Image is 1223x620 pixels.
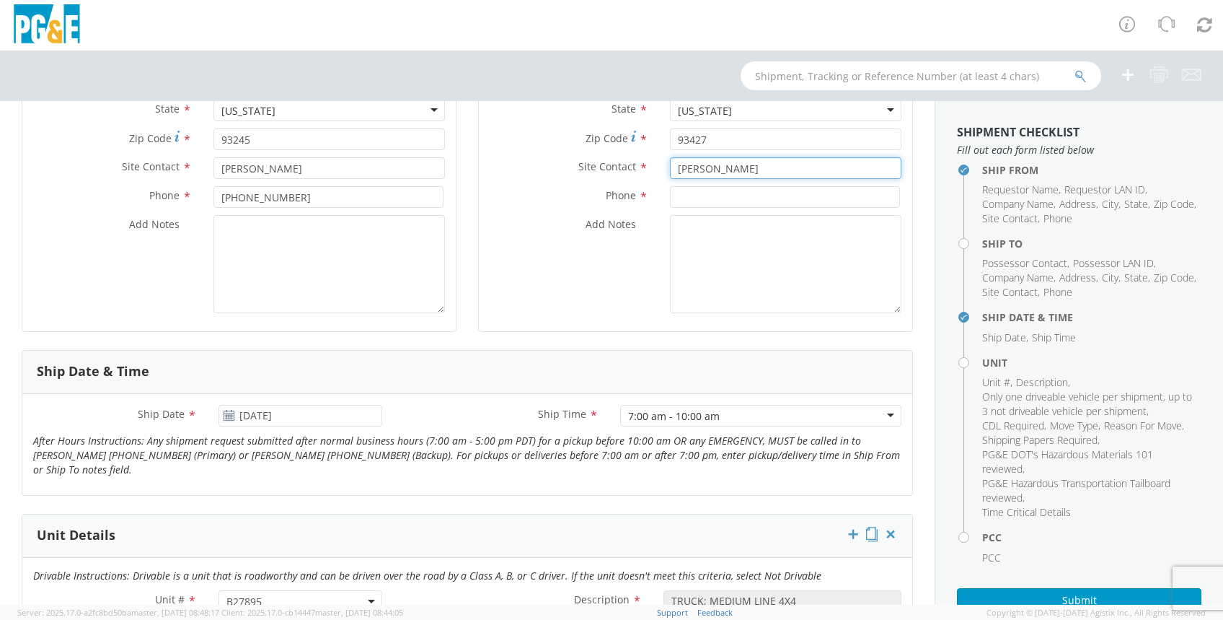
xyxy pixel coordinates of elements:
li: , [982,390,1198,419]
span: Zip Code [1154,197,1194,211]
li: , [1064,183,1147,197]
i: Drivable Instructions: Drivable is a unit that is roadworthy and can be driven over the road by a... [33,569,821,582]
h4: Ship To [982,238,1201,249]
span: master, [DATE] 08:44:05 [315,607,403,618]
li: , [1104,419,1184,433]
span: Add Notes [129,217,180,231]
span: Requestor Name [982,183,1059,196]
span: City [1102,271,1118,284]
span: Ship Date [138,407,185,421]
div: [US_STATE] [221,104,275,118]
span: Site Contact [578,160,636,173]
span: Copyright © [DATE]-[DATE] Agistix Inc., All Rights Reserved [986,607,1206,619]
span: Ship Time [1032,331,1076,344]
span: Only one driveable vehicle per shipment, up to 3 not driveable vehicle per shipment [982,390,1192,418]
a: Feedback [697,607,733,618]
li: , [1050,419,1100,433]
span: State [1124,271,1148,284]
div: 7:00 am - 10:00 am [628,409,720,424]
h4: Ship Date & Time [982,312,1201,323]
span: State [1124,197,1148,211]
span: City [1102,197,1118,211]
li: , [982,211,1040,226]
span: B27895 [218,590,382,612]
li: , [1124,271,1150,285]
span: B27895 [226,595,374,608]
span: PG&E DOT's Hazardous Materials 101 reviewed [982,447,1153,476]
span: Possessor Contact [982,256,1067,270]
span: Description [574,593,630,606]
span: Fill out each form listed below [957,143,1201,157]
li: , [982,419,1046,433]
span: PCC [982,551,1001,564]
h4: Unit [982,357,1201,368]
span: Phone [1043,285,1072,299]
input: Shipment, Tracking or Reference Number (at least 4 chars) [741,61,1101,90]
li: , [1073,256,1156,271]
img: pge-logo-06675f144f4cfa6a6814.png [11,4,83,47]
li: , [982,256,1069,271]
li: , [982,285,1040,300]
span: Company Name [982,197,1054,211]
i: After Hours Instructions: Any shipment request submitted after normal business hours (7:00 am - 5... [33,434,900,476]
span: CDL Required [982,419,1044,432]
span: Site Contact [122,160,180,173]
span: Move Type [1050,419,1098,432]
span: Site Contact [982,211,1038,225]
h3: Unit Details [37,528,115,543]
span: Phone [149,188,180,202]
span: Unit # [982,375,1010,389]
span: Zip Code [1154,271,1194,284]
li: , [1102,197,1121,211]
span: State [611,102,636,115]
span: Unit # [155,593,185,606]
li: , [982,447,1198,476]
span: Phone [1043,211,1072,225]
li: , [1059,271,1098,285]
span: Ship Date [982,331,1026,344]
span: Zip Code [586,131,628,145]
span: Ship Time [538,407,586,421]
span: Possessor LAN ID [1073,256,1154,270]
span: Phone [606,188,636,202]
button: Submit [957,588,1201,613]
span: Client: 2025.17.0-cb14447 [221,607,403,618]
li: , [1016,375,1070,390]
span: Requestor LAN ID [1064,183,1145,196]
span: Address [1059,271,1096,284]
span: master, [DATE] 08:48:17 [131,607,219,618]
li: , [982,271,1056,285]
li: , [982,375,1012,390]
a: Support [657,607,688,618]
span: Description [1016,375,1068,389]
span: Time Critical Details [982,505,1071,519]
li: , [1154,271,1196,285]
span: Zip Code [129,131,172,145]
span: Address [1059,197,1096,211]
li: , [982,183,1061,197]
li: , [1059,197,1098,211]
span: Add Notes [586,217,636,231]
span: Site Contact [982,285,1038,299]
span: Company Name [982,271,1054,284]
li: , [982,197,1056,211]
h4: Ship From [982,165,1201,175]
span: State [155,102,180,115]
div: [US_STATE] [678,104,732,118]
h4: PCC [982,532,1201,543]
h3: Ship Date & Time [37,364,149,379]
span: PG&E Hazardous Transportation Tailboard reviewed [982,476,1170,505]
li: , [1102,271,1121,285]
strong: Shipment Checklist [957,124,1079,140]
span: Server: 2025.17.0-a2fc8bd50ba [17,607,219,618]
li: , [1124,197,1150,211]
li: , [982,476,1198,505]
li: , [982,433,1100,447]
li: , [1154,197,1196,211]
span: Shipping Papers Required [982,433,1098,447]
li: , [982,331,1028,345]
span: Reason For Move [1104,419,1182,432]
